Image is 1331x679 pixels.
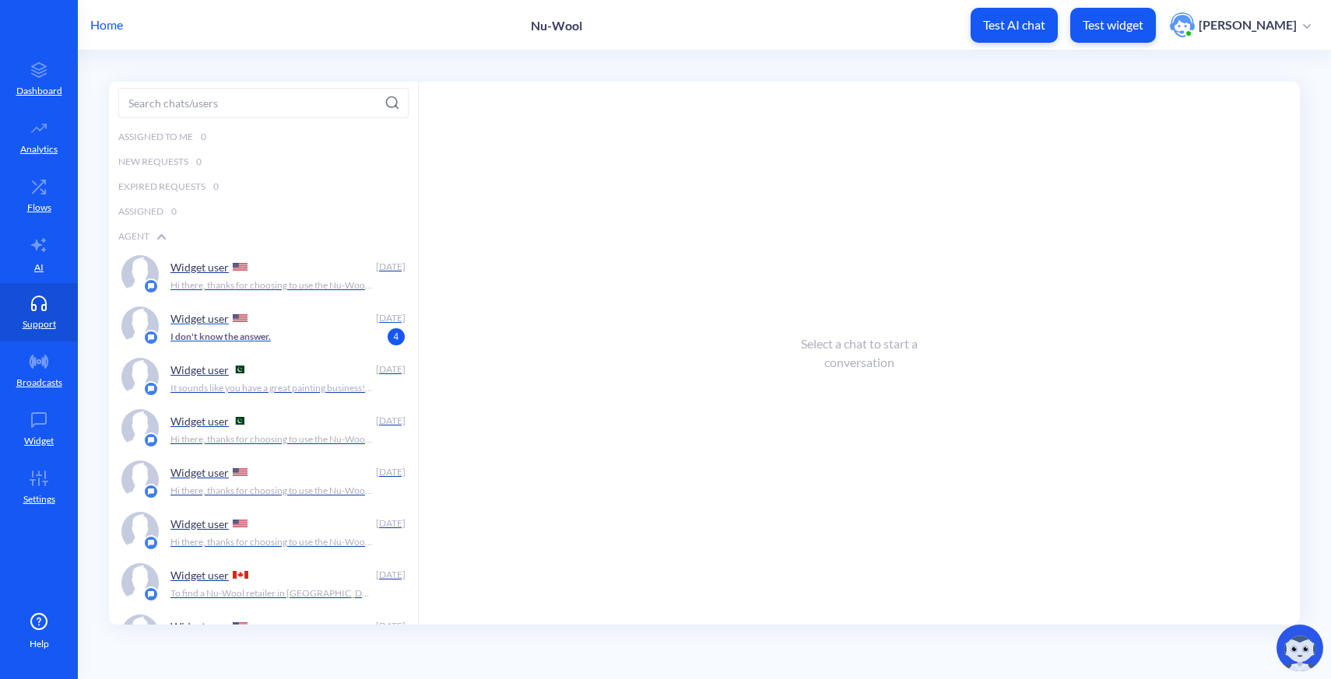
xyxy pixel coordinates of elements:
[170,432,373,446] p: Hi there, thanks for choosing to use the Nu-Wool Chatbot! How can I help you [DATE]?
[196,155,202,169] span: 0
[233,263,248,271] img: US
[1170,12,1195,37] img: user photo
[109,300,418,352] a: platform iconWidget user [DATE]I don't know the answer.
[170,620,229,633] p: Widget user
[374,619,406,633] div: [DATE]
[170,278,373,292] p: Hi there, thanks for choosing to use the Nu-Wool Chatbot! How can I help you [DATE]?
[170,381,373,395] p: It sounds like you have a great painting business! How can I assist you [DATE]? Are you intereste...
[109,199,418,224] div: Assigned
[118,88,409,118] input: Search chats/users
[170,586,373,600] p: To find a Nu-Wool retailer in [GEOGRAPHIC_DATA], you can use our "Product Locator" feature on our...
[1162,11,1319,39] button: user photo[PERSON_NAME]
[143,381,159,397] img: platform icon
[143,432,159,448] img: platform icon
[143,586,159,602] img: platform icon
[143,278,159,294] img: platform icon
[374,362,406,376] div: [DATE]
[1083,17,1143,33] p: Test widget
[143,484,159,499] img: platform icon
[971,8,1058,43] button: Test AI chat
[170,466,229,479] p: Widget user
[143,330,159,345] img: platform icon
[374,414,406,428] div: [DATE]
[233,314,248,322] img: US
[23,492,55,506] p: Settings
[1070,8,1156,43] button: Test widget
[170,517,229,530] p: Widget user
[109,403,418,454] a: platform iconWidget user [DATE]Hi there, thanks for choosing to use the Nu-Wool Chatbot! How can ...
[233,622,248,630] img: US
[24,434,54,448] p: Widget
[233,417,244,425] img: PK
[27,201,51,215] p: Flows
[109,557,418,608] a: platform iconWidget user [DATE]To find a Nu-Wool retailer in [GEOGRAPHIC_DATA], you can use our "...
[1199,16,1297,33] p: [PERSON_NAME]
[109,224,418,249] div: Agent
[171,205,177,219] span: 0
[388,328,405,345] span: 4
[143,535,159,551] img: platform icon
[170,312,229,325] p: Widget user
[374,260,406,274] div: [DATE]
[201,130,206,144] span: 0
[233,468,248,476] img: US
[213,180,219,194] span: 0
[109,249,418,300] a: platform iconWidget user [DATE]Hi there, thanks for choosing to use the Nu-Wool Chatbot! How can ...
[23,317,56,331] p: Support
[90,16,123,34] p: Home
[34,261,44,275] p: AI
[233,520,248,527] img: US
[170,261,229,274] p: Widget user
[233,571,248,579] img: CA
[983,17,1045,33] p: Test AI chat
[374,516,406,530] div: [DATE]
[16,84,62,98] p: Dashboard
[170,484,373,498] p: Hi there, thanks for choosing to use the Nu-Wool Chatbot! How can I help you [DATE]?
[779,334,939,372] div: Select a chat to start a conversation
[109,352,418,403] a: platform iconWidget user [DATE]It sounds like you have a great painting business! How can I assis...
[170,330,271,344] p: I don't know the answer.
[170,535,373,549] p: Hi there, thanks for choosing to use the Nu-Wool Chatbot! How can I help you [DATE]?
[233,366,244,373] img: PK
[109,608,418,660] a: platform iconWidget user [DATE]
[374,568,406,582] div: [DATE]
[531,18,582,33] p: Nu-Wool
[109,149,418,174] div: New Requests
[170,569,229,582] p: Widget user
[170,363,229,376] p: Widget user
[109,174,418,199] div: Expired Requests
[20,142,58,156] p: Analytics
[109,124,418,149] div: Assigned to me
[109,506,418,557] a: platform iconWidget user [DATE]Hi there, thanks for choosing to use the Nu-Wool Chatbot! How can ...
[374,311,406,325] div: [DATE]
[109,454,418,506] a: platform iconWidget user [DATE]Hi there, thanks for choosing to use the Nu-Wool Chatbot! How can ...
[1277,625,1323,671] img: copilot-icon.svg
[30,637,49,651] span: Help
[16,376,62,390] p: Broadcasts
[170,415,229,428] p: Widget user
[374,465,406,479] div: [DATE]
